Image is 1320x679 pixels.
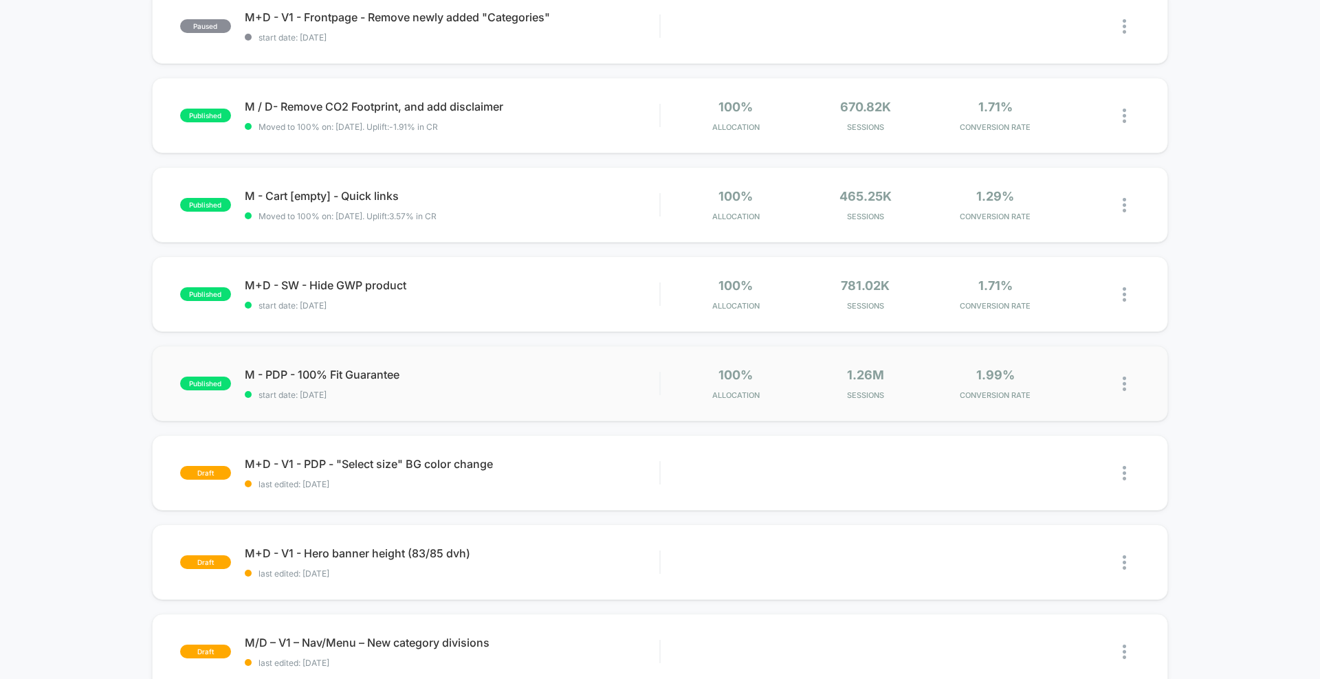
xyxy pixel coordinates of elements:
[180,287,231,301] span: published
[258,122,438,132] span: Moved to 100% on: [DATE] . Uplift: -1.91% in CR
[718,189,753,203] span: 100%
[839,189,892,203] span: 465.25k
[1123,466,1126,480] img: close
[245,300,659,311] span: start date: [DATE]
[1123,287,1126,302] img: close
[934,122,1057,132] span: CONVERSION RATE
[245,658,659,668] span: last edited: [DATE]
[712,390,760,400] span: Allocation
[712,212,760,221] span: Allocation
[712,301,760,311] span: Allocation
[245,457,659,471] span: M+D - V1 - PDP - "Select size" BG color change
[1123,377,1126,391] img: close
[245,368,659,381] span: M - PDP - 100% Fit Guarantee
[718,100,753,114] span: 100%
[976,368,1015,382] span: 1.99%
[934,390,1057,400] span: CONVERSION RATE
[180,555,231,569] span: draft
[245,32,659,43] span: start date: [DATE]
[1123,198,1126,212] img: close
[1123,109,1126,123] img: close
[976,189,1014,203] span: 1.29%
[245,636,659,649] span: M/D – V1 – Nav/Menu – New category divisions
[180,645,231,658] span: draft
[804,212,927,221] span: Sessions
[841,278,890,293] span: 781.02k
[180,377,231,390] span: published
[934,212,1057,221] span: CONVERSION RATE
[245,568,659,579] span: last edited: [DATE]
[978,278,1013,293] span: 1.71%
[804,122,927,132] span: Sessions
[258,211,437,221] span: Moved to 100% on: [DATE] . Uplift: 3.57% in CR
[180,198,231,212] span: published
[1123,645,1126,659] img: close
[245,278,659,292] span: M+D - SW - Hide GWP product
[1123,19,1126,34] img: close
[245,189,659,203] span: M - Cart [empty] - Quick links
[180,466,231,480] span: draft
[245,100,659,113] span: M / D- Remove CO2 Footprint, and add disclaimer
[804,301,927,311] span: Sessions
[1123,555,1126,570] img: close
[978,100,1013,114] span: 1.71%
[718,278,753,293] span: 100%
[245,546,659,560] span: M+D - V1 - Hero banner height (83/85 dvh)
[847,368,884,382] span: 1.26M
[934,301,1057,311] span: CONVERSION RATE
[245,479,659,489] span: last edited: [DATE]
[804,390,927,400] span: Sessions
[840,100,891,114] span: 670.82k
[180,109,231,122] span: published
[718,368,753,382] span: 100%
[245,10,659,24] span: M+D - V1 - Frontpage - Remove newly added "Categories"
[712,122,760,132] span: Allocation
[245,390,659,400] span: start date: [DATE]
[180,19,231,33] span: paused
